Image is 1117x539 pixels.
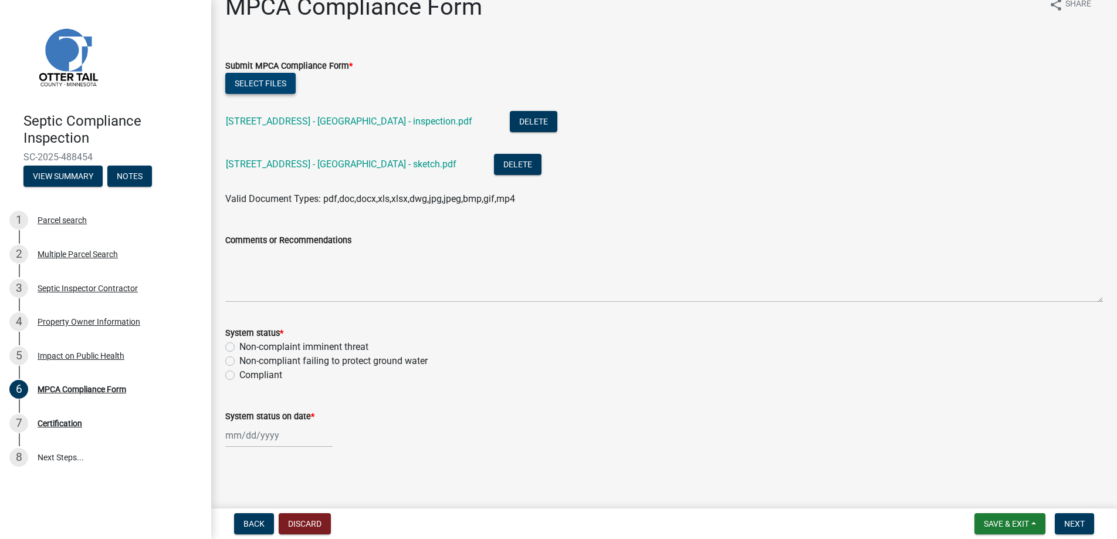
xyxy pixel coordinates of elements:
span: Save & Exit [984,519,1029,528]
label: Non-compliant failing to protect ground water [239,354,428,368]
label: Compliant [239,368,282,382]
div: 3 [9,279,28,298]
button: Next [1055,513,1094,534]
div: 5 [9,346,28,365]
div: Septic Inspector Contractor [38,284,138,292]
button: Delete [510,111,557,132]
img: Otter Tail County, Minnesota [23,12,111,100]
span: SC-2025-488454 [23,151,188,163]
div: 2 [9,245,28,264]
h4: Septic Compliance Inspection [23,113,202,147]
button: View Summary [23,166,103,187]
button: Notes [107,166,152,187]
button: Discard [279,513,331,534]
div: Impact on Public Health [38,352,124,360]
wm-modal-confirm: Delete Document [510,117,557,128]
div: 4 [9,312,28,331]
button: Back [234,513,274,534]
div: 6 [9,380,28,399]
span: Valid Document Types: pdf,doc,docx,xls,xlsx,dwg,jpg,jpeg,bmp,gif,mp4 [225,193,515,204]
span: Next [1064,519,1085,528]
div: Certification [38,419,82,427]
wm-modal-confirm: Summary [23,172,103,181]
wm-modal-confirm: Delete Document [494,160,541,171]
div: 8 [9,448,28,467]
label: Non-complaint imminent threat [239,340,368,354]
a: [STREET_ADDRESS] - [GEOGRAPHIC_DATA] - sketch.pdf [226,159,456,170]
button: Save & Exit [974,513,1045,534]
label: System status [225,329,283,338]
span: Back [243,519,265,528]
div: Parcel search [38,216,87,224]
button: Delete [494,154,541,175]
label: Comments or Recommendations [225,237,351,245]
div: Multiple Parcel Search [38,250,118,258]
div: Property Owner Information [38,318,140,326]
div: MPCA Compliance Form [38,385,126,393]
input: mm/dd/yyyy [225,423,333,447]
div: 7 [9,414,28,433]
label: System status on date [225,413,314,421]
div: 1 [9,211,28,230]
a: [STREET_ADDRESS] - [GEOGRAPHIC_DATA] - inspection.pdf [226,116,472,127]
button: Select files [225,73,296,94]
label: Submit MPCA Compliance Form [225,62,353,70]
wm-modal-confirm: Notes [107,172,152,181]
